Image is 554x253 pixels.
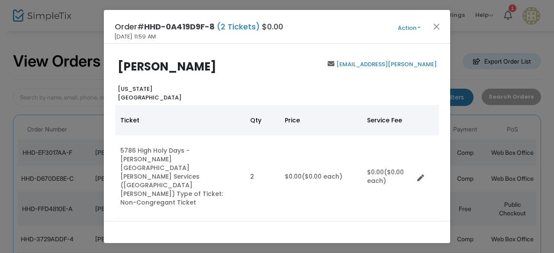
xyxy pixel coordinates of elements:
td: 5786 High Holy Days - [PERSON_NAME][GEOGRAPHIC_DATA][PERSON_NAME] Services ([GEOGRAPHIC_DATA][PER... [115,135,245,218]
span: [DATE] 11:59 AM [115,32,156,41]
td: 2 [245,135,280,218]
th: Qty [245,105,280,135]
th: Service Fee [362,105,414,135]
td: $0.00 [362,135,414,218]
span: HHD-0A419D9F-8 [144,21,215,32]
th: Ticket [115,105,245,135]
th: Price [280,105,362,135]
td: $0.00 [280,135,362,218]
h4: Order# $0.00 [115,21,283,32]
a: [EMAIL_ADDRESS][PERSON_NAME] [335,60,437,68]
span: ($0.00 each) [367,168,404,185]
b: [PERSON_NAME] [118,59,216,74]
div: Data table [115,105,439,218]
span: (2 Tickets) [215,21,262,32]
button: Close [431,21,442,32]
span: ($0.00 each) [302,172,342,181]
button: Action [383,23,435,33]
b: [US_STATE] [GEOGRAPHIC_DATA] [118,85,181,102]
